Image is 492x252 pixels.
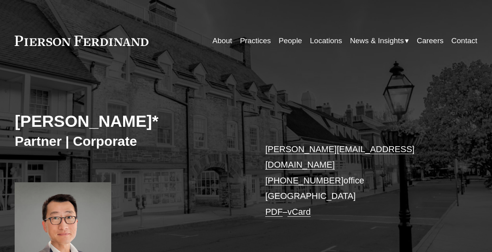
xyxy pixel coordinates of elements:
p: office [GEOGRAPHIC_DATA] – [265,141,458,220]
a: About [213,33,232,48]
h3: Partner | Corporate [15,133,246,150]
a: PDF [265,207,283,217]
a: Practices [240,33,271,48]
a: vCard [287,207,311,217]
a: Careers [417,33,443,48]
a: People [279,33,302,48]
a: [PHONE_NUMBER] [265,176,344,185]
a: Locations [310,33,342,48]
span: News & Insights [350,34,404,48]
a: [PERSON_NAME][EMAIL_ADDRESS][DOMAIN_NAME] [265,144,414,170]
h2: [PERSON_NAME]* [15,111,246,131]
a: Contact [451,33,477,48]
a: folder dropdown [350,33,409,48]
